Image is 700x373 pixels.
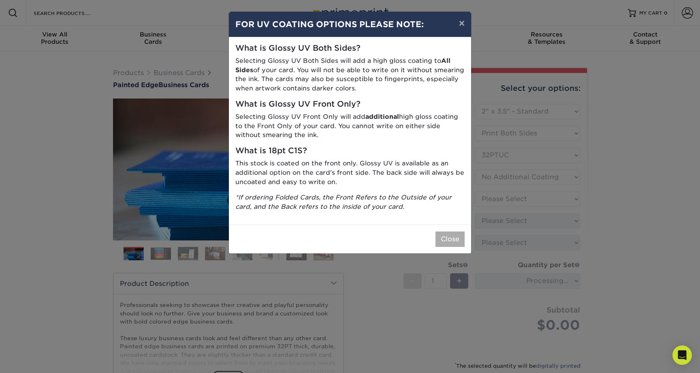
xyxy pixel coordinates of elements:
h5: What is Glossy UV Front Only? [235,100,465,109]
p: This stock is coated on the front only. Glossy UV is available as an additional option on the car... [235,159,465,186]
i: *If ordering Folded Cards, the Front Refers to the Outside of your card, and the Back refers to t... [235,193,452,210]
h5: What is 18pt C1S? [235,146,465,156]
strong: All Sides [235,57,450,74]
button: × [452,12,471,34]
p: Selecting Glossy UV Both Sides will add a high gloss coating to of your card. You will not be abl... [235,56,465,93]
h4: FOR UV COATING OPTIONS PLEASE NOTE: [235,18,465,30]
button: Close [435,232,465,247]
p: Selecting Glossy UV Front Only will add high gloss coating to the Front Only of your card. You ca... [235,112,465,140]
h5: What is Glossy UV Both Sides? [235,44,465,53]
div: Open Intercom Messenger [672,345,692,365]
strong: additional [365,113,399,120]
